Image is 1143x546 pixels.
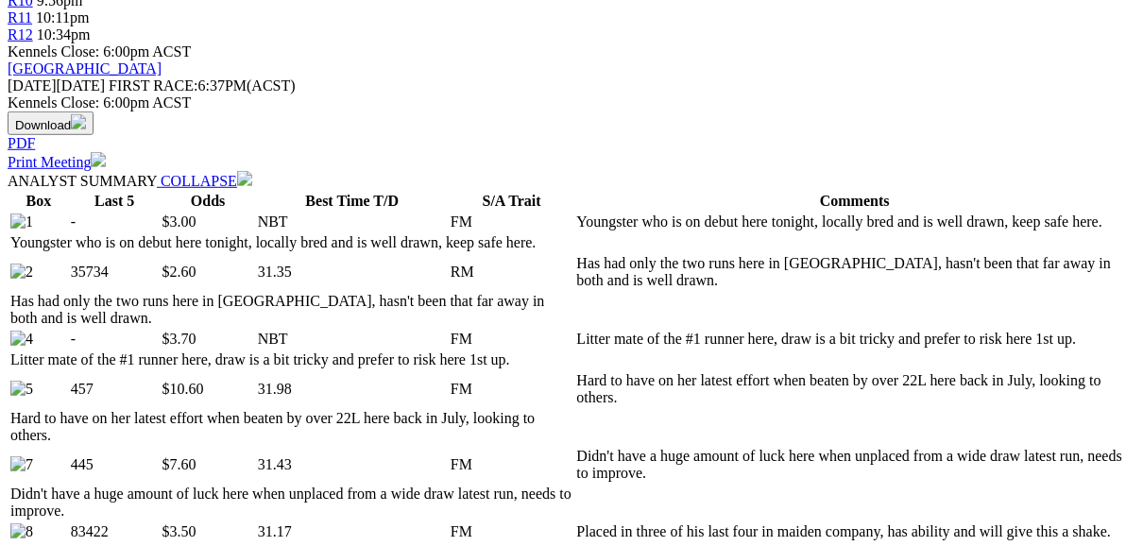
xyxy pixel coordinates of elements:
a: [GEOGRAPHIC_DATA] [8,60,162,77]
td: 445 [70,447,160,483]
span: Kennels Close: 6:00pm ACST [8,43,191,60]
th: Last 5 [70,192,160,211]
img: 4 [10,331,33,348]
a: R11 [8,9,32,26]
a: COLLAPSE [157,173,252,189]
td: NBT [257,213,448,231]
span: 6:37PM(ACST) [109,77,296,94]
td: Has had only the two runs here in [GEOGRAPHIC_DATA], hasn't been that far away in both and is wel... [575,254,1134,290]
a: PDF [8,135,35,151]
td: Didn't have a huge amount of luck here when unplaced from a wide draw latest run, needs to improve. [9,485,573,520]
img: printer.svg [91,152,106,167]
td: FM [450,371,574,407]
div: ANALYST SUMMARY [8,171,1135,190]
span: $3.50 [162,523,196,539]
span: $2.60 [162,264,196,280]
img: 8 [10,523,33,540]
div: Download [8,135,1135,152]
span: 10:34pm [37,26,91,43]
span: COLLAPSE [161,173,237,189]
span: FIRST RACE: [109,77,197,94]
span: 10:11pm [36,9,89,26]
td: 83422 [70,522,160,541]
th: Odds [162,192,255,211]
td: Youngster who is on debut here tonight, locally bred and is well drawn, keep safe here. [9,233,573,252]
td: - [70,330,160,349]
span: $3.00 [162,213,196,230]
td: FM [450,522,574,541]
span: $3.70 [162,331,196,347]
button: Download [8,111,94,135]
img: chevron-down-white.svg [237,171,252,186]
img: 2 [10,264,33,281]
td: FM [450,330,574,349]
td: Litter mate of the #1 runner here, draw is a bit tricky and prefer to risk here 1st up. [9,350,573,369]
td: 31.17 [257,522,448,541]
td: - [70,213,160,231]
img: 5 [10,381,33,398]
td: FM [450,447,574,483]
td: NBT [257,330,448,349]
span: $7.60 [162,456,196,472]
img: 1 [10,213,33,230]
span: [DATE] [8,77,57,94]
td: RM [450,254,574,290]
td: Hard to have on her latest effort when beaten by over 22L here back in July, looking to others. [9,409,573,445]
td: 457 [70,371,160,407]
td: Youngster who is on debut here tonight, locally bred and is well drawn, keep safe here. [575,213,1134,231]
a: R12 [8,26,33,43]
th: S/A Trait [450,192,574,211]
td: 31.43 [257,447,448,483]
td: Has had only the two runs here in [GEOGRAPHIC_DATA], hasn't been that far away in both and is wel... [9,292,573,328]
th: Comments [575,192,1134,211]
img: 7 [10,456,33,473]
td: FM [450,213,574,231]
td: Didn't have a huge amount of luck here when unplaced from a wide draw latest run, needs to improve. [575,447,1134,483]
th: Best Time T/D [257,192,448,211]
td: Litter mate of the #1 runner here, draw is a bit tricky and prefer to risk here 1st up. [575,330,1134,349]
td: Placed in three of his last four in maiden company, has ability and will give this a shake. [575,522,1134,541]
td: Hard to have on her latest effort when beaten by over 22L here back in July, looking to others. [575,371,1134,407]
span: $10.60 [162,381,204,397]
td: 35734 [70,254,160,290]
td: 31.35 [257,254,448,290]
div: Kennels Close: 6:00pm ACST [8,94,1135,111]
span: [DATE] [8,77,105,94]
a: Print Meeting [8,154,106,170]
td: 31.98 [257,371,448,407]
th: Box [9,192,68,211]
img: download.svg [71,114,86,129]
